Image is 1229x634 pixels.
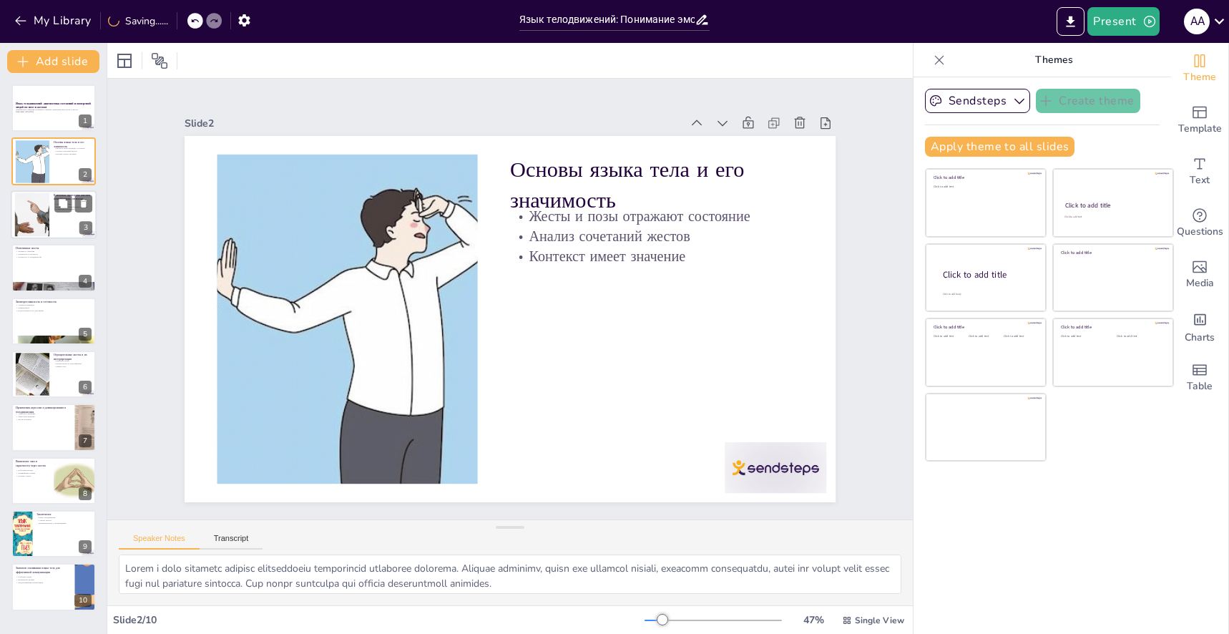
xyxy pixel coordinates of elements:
p: Жесты и позы отражают состояние [54,147,92,150]
p: Значение понимания языка тела для эффективной коммуникации [16,566,71,574]
p: Основы языка тела и его значимость [527,157,826,278]
button: Apply theme to all slides [925,137,1074,157]
p: Активное внимание [16,303,92,306]
div: 8 [79,487,92,500]
p: Напряжённая улыбка [16,472,49,474]
button: Speaker Notes [119,534,200,550]
span: Media [1186,275,1214,291]
div: Layout [113,49,136,72]
p: Агрессия и конфликт [16,413,71,416]
strong: Язык телодвижений: диагностика состояний и намерений людей по позе и жестам [16,102,91,109]
button: Present [1087,7,1159,36]
p: Взаимодействие с окружающими [36,522,92,525]
button: Add slide [7,50,99,73]
p: Размышление [16,306,92,309]
div: 7 [79,434,92,447]
button: Sendsteps [925,89,1030,113]
span: Table [1187,379,1213,394]
div: Add a table [1171,352,1228,404]
span: Text [1190,172,1210,188]
div: Add charts and graphs [1171,301,1228,352]
span: Position [151,52,168,69]
div: 9 [11,510,96,557]
div: Click to add title [934,324,1036,330]
p: Предотвращение манипуляций [16,580,71,583]
p: Захват пространства [16,416,71,419]
div: 2 [79,168,92,181]
p: Отрицательные жесты и их интерпретация [54,353,92,361]
p: Контекст имеет значение [516,248,808,328]
p: Избегание взгляда [16,469,49,472]
div: Click to add body [943,292,1033,296]
div: Click to add title [1061,324,1163,330]
p: Вербальные и невербальные сигналы [54,205,92,208]
p: Изменение поведения [54,208,92,211]
div: https://cdn.sendsteps.com/images/logo/sendsteps_logo_white.pnghttps://cdn.sendsteps.com/images/lo... [11,351,96,398]
p: Generated with [URL] [16,111,92,114]
div: 4 [79,275,92,288]
span: Single View [855,615,904,626]
div: 9 [79,540,92,553]
div: Click to add title [934,175,1036,180]
div: Click to add text [1117,335,1162,338]
p: Невербальное общение раскрывает скрытые намерения через позы и жесты. [16,108,92,111]
div: Click to add title [943,268,1034,281]
textarea: Lorem i dolo sitametc adipisc elitseddoeiu temporincid utlaboree dolorema. Aliquae adminimv, quis... [119,555,901,594]
p: Анализ сочетаний жестов [54,150,92,152]
p: Заключение [36,512,92,517]
div: Slide 2 [227,52,715,169]
div: Click to add text [934,185,1036,189]
p: Themes [951,43,1157,77]
div: Add ready made slides [1171,94,1228,146]
div: https://cdn.sendsteps.com/images/logo/sendsteps_logo_white.pnghttps://cdn.sendsteps.com/images/lo... [11,298,96,345]
p: Основы языка тела и его значимость [54,140,92,148]
p: Недовольство и сопротивление [54,362,92,365]
button: My Library [11,9,97,32]
div: https://cdn.sendsteps.com/images/logo/sendsteps_logo_white.pnghttps://cdn.sendsteps.com/images/lo... [11,84,96,132]
div: https://cdn.sendsteps.com/images/logo/sendsteps_logo_white.pnghttps://cdn.sendsteps.com/images/lo... [11,190,97,239]
p: Сочетание жестов [54,203,92,205]
button: Create theme [1036,89,1140,113]
div: Click to add title [1065,201,1160,210]
input: Insert title [519,9,695,30]
p: Подготовленность к действиям [16,309,92,312]
div: Add text boxes [1171,146,1228,197]
button: A A [1184,7,1210,36]
div: Add images, graphics, shapes or video [1171,249,1228,301]
button: Export to PowerPoint [1057,7,1084,36]
p: Заинтересованность и готовность [16,300,92,304]
div: Click to add text [1064,215,1160,219]
p: Позитивные жесты [16,246,92,250]
div: Click to add title [1061,250,1163,255]
p: Открытость и честность [16,253,92,256]
div: Click to add text [1061,335,1106,338]
p: Жесты и позы отражают состояние [525,208,816,289]
p: Выявление лжи и скрытности через жесты [16,459,49,467]
p: Признаки скуки [54,360,92,363]
p: Контекст имеет значение [54,152,92,155]
p: Глубокий анализ [16,575,71,578]
div: Saving...... [108,14,168,28]
p: Вербальные данные [16,578,71,581]
span: Questions [1177,224,1223,240]
div: Click to add text [934,335,966,338]
div: Change the overall theme [1171,43,1228,94]
div: 6 [79,381,92,394]
button: Delete Slide [75,195,92,212]
div: A A [1184,9,1210,34]
span: Template [1178,121,1222,137]
p: Анализ жестов [36,519,92,522]
div: 47 % [796,613,831,627]
div: Click to add text [1004,335,1036,338]
div: 3 [79,221,92,234]
div: https://cdn.sendsteps.com/images/logo/sendsteps_logo_white.pnghttps://cdn.sendsteps.com/images/lo... [11,137,96,185]
div: 5 [79,328,92,341]
div: Get real-time input from your audience [1171,197,1228,249]
span: Charts [1185,330,1215,346]
p: Жесты контроля [16,418,71,421]
p: Замкнутость [54,365,92,368]
p: Доверие и симпатия [16,250,92,253]
button: Transcript [200,534,263,550]
p: Проявления агрессии и доминирования в телодвижениях [16,406,71,414]
div: Click to add text [969,335,1001,338]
